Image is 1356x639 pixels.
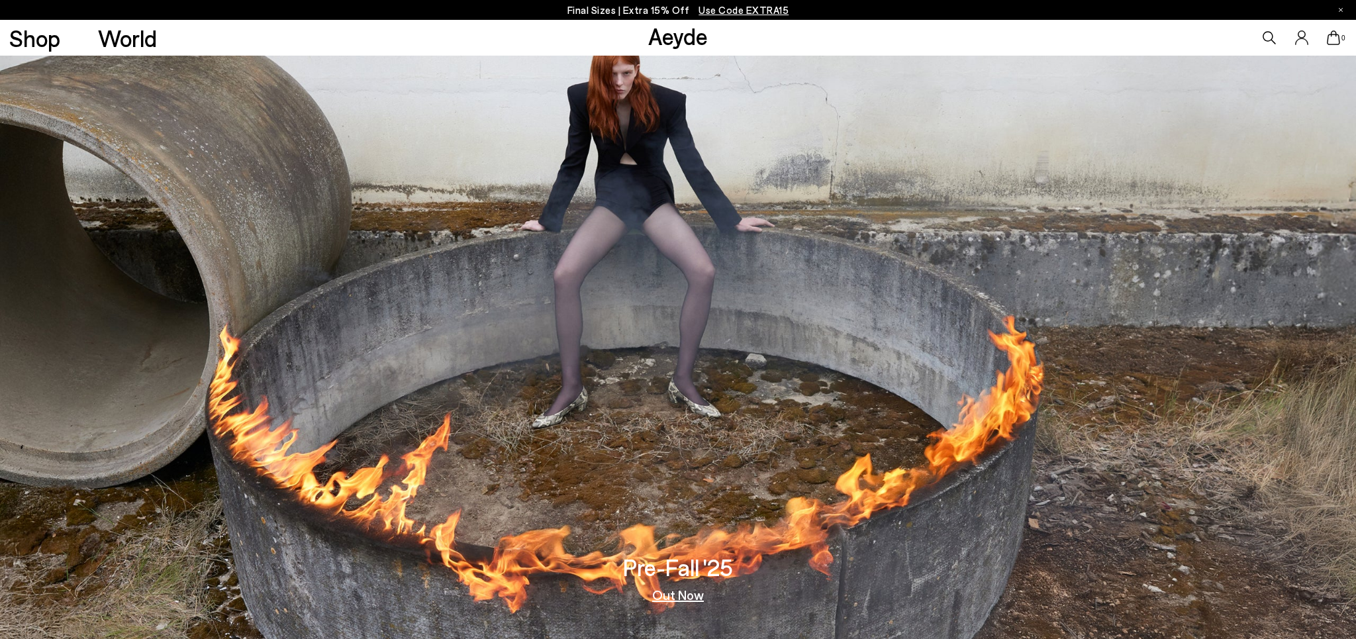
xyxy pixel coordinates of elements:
[648,22,708,50] a: Aeyde
[652,588,704,601] a: Out Now
[623,556,733,579] h3: Pre-Fall '25
[699,4,789,16] span: Navigate to /collections/ss25-final-sizes
[1340,34,1347,42] span: 0
[98,26,157,50] a: World
[9,26,60,50] a: Shop
[567,2,789,19] p: Final Sizes | Extra 15% Off
[1327,30,1340,45] a: 0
